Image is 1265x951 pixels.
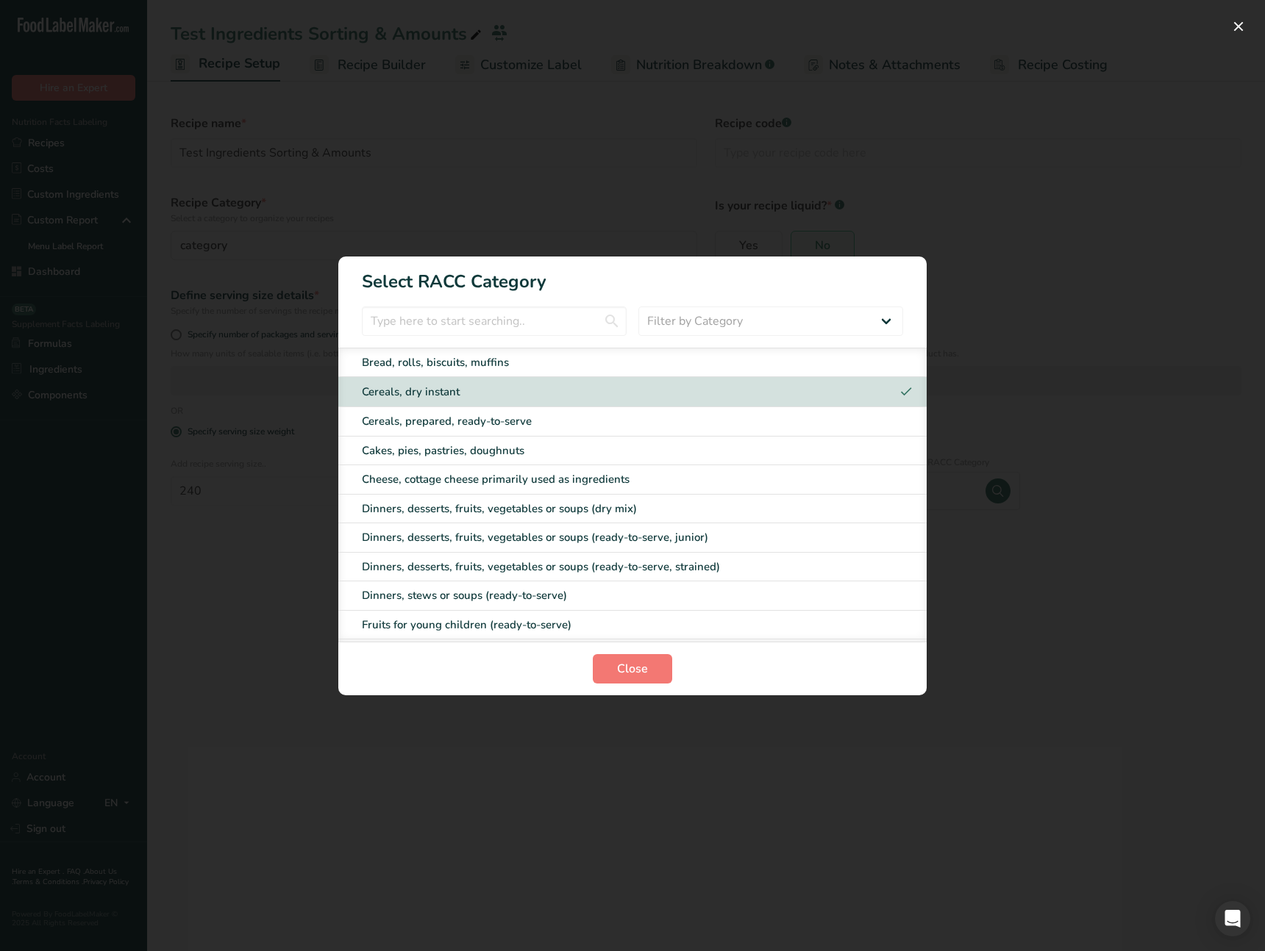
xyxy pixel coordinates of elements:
div: Dinners, desserts, fruits, vegetables or soups (dry mix) [362,500,842,517]
input: Type here to start searching.. [362,306,627,336]
span: Close [617,660,648,678]
div: Dinners, desserts, fruits, vegetables or soups (ready-to-serve, strained) [362,559,842,575]
div: Fruits for young children (ready-to-serve) [362,617,842,634]
button: Close [593,654,672,683]
div: Dinners, stews or soups (ready-to-serve) [362,587,842,604]
div: Dinners, desserts, fruits, vegetables or soups (ready-to-serve, junior) [362,529,842,546]
div: Bread, rolls, biscuits, muffins [362,354,842,371]
h1: Select RACC Category [338,256,927,295]
div: Cereals, prepared, ready-to-serve [362,413,842,430]
div: Cereals, dry instant [362,384,842,401]
div: Cheese, cottage cheese primarily used as ingredients [362,471,842,488]
div: Open Intercom Messenger [1215,901,1250,936]
div: Cakes, pies, pastries, doughnuts [362,442,842,459]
